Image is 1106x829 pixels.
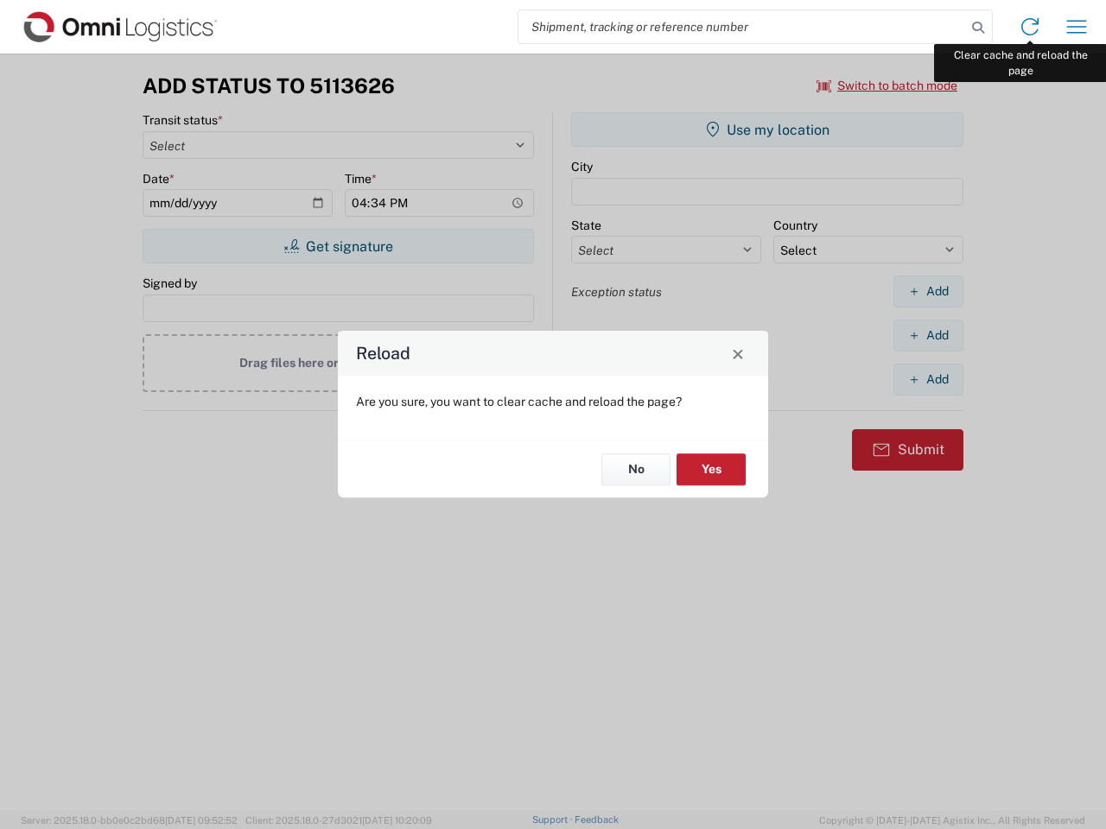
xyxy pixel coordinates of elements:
h4: Reload [356,341,410,366]
button: No [601,453,671,485]
input: Shipment, tracking or reference number [518,10,966,43]
p: Are you sure, you want to clear cache and reload the page? [356,394,750,409]
button: Yes [677,453,746,485]
button: Close [726,341,750,365]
